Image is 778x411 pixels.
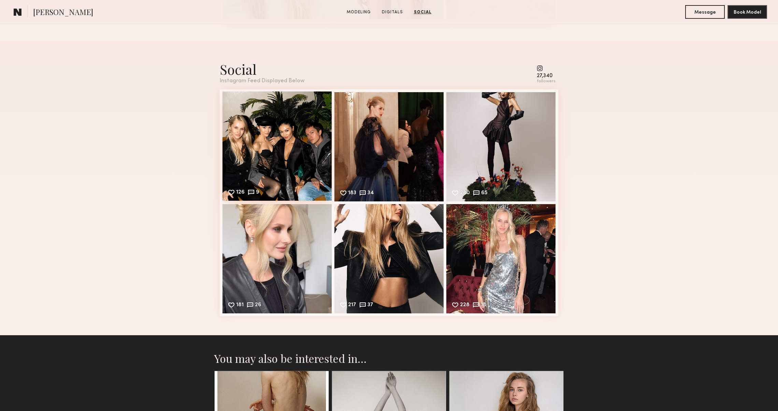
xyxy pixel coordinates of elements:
div: 228 [460,302,470,309]
div: 26 [255,302,261,309]
a: Digitals [379,9,406,15]
div: Instagram Feed Displayed Below [220,78,304,84]
div: 37 [368,302,373,309]
div: 9 [256,190,259,196]
div: 65 [481,190,488,197]
div: 181 [236,302,244,309]
h2: You may also be interested in… [214,352,564,365]
div: Social [220,60,304,78]
div: 217 [348,302,356,309]
a: Social [411,9,434,15]
div: 34 [368,190,374,197]
button: Book Model [727,5,767,19]
div: 183 [348,190,356,197]
div: 27,340 [537,73,556,79]
div: 280 [460,190,470,197]
a: Book Model [727,9,767,15]
span: [PERSON_NAME] [33,7,93,19]
div: 126 [236,190,245,196]
div: followers [537,79,556,84]
div: 18 [481,302,486,309]
button: Message [685,5,725,19]
a: Modeling [344,9,374,15]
